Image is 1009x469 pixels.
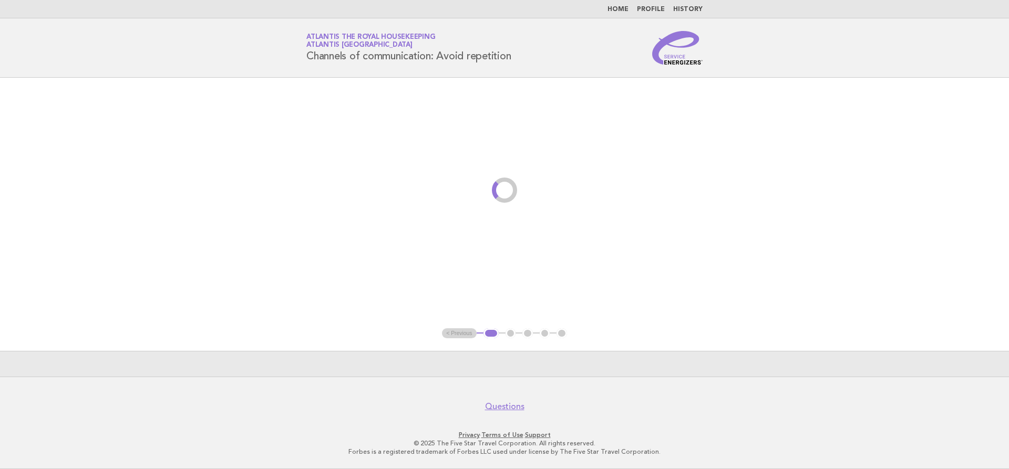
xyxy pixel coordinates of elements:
a: Questions [485,401,524,412]
a: History [673,6,703,13]
span: Atlantis [GEOGRAPHIC_DATA] [306,42,413,49]
a: Support [525,431,551,439]
p: Forbes is a registered trademark of Forbes LLC used under license by The Five Star Travel Corpora... [183,447,826,456]
p: · · [183,431,826,439]
a: Profile [637,6,665,13]
p: © 2025 The Five Star Travel Corporation. All rights reserved. [183,439,826,447]
img: Service Energizers [652,31,703,65]
a: Atlantis the Royal HousekeepingAtlantis [GEOGRAPHIC_DATA] [306,34,435,48]
a: Terms of Use [481,431,523,439]
a: Privacy [459,431,480,439]
a: Home [608,6,629,13]
h1: Channels of communication: Avoid repetition [306,34,511,61]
